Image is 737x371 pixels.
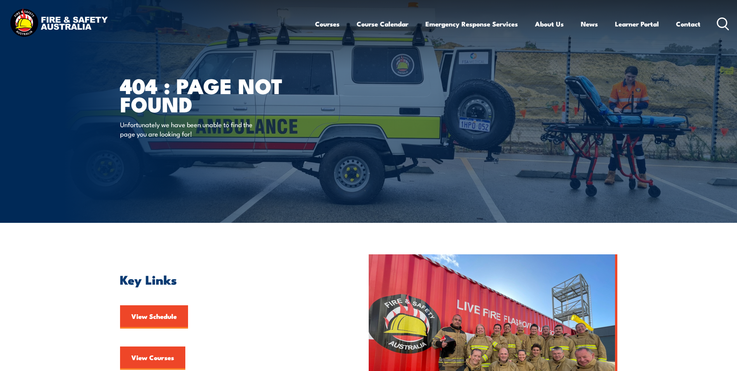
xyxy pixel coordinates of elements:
[120,76,312,112] h1: 404 : Page Not Found
[535,14,564,34] a: About Us
[120,305,188,329] a: View Schedule
[357,14,408,34] a: Course Calendar
[120,274,333,285] h2: Key Links
[120,120,262,138] p: Unfortunately we have been unable to find the page you are looking for!
[120,346,185,370] a: View Courses
[425,14,518,34] a: Emergency Response Services
[315,14,340,34] a: Courses
[615,14,659,34] a: Learner Portal
[676,14,700,34] a: Contact
[581,14,598,34] a: News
